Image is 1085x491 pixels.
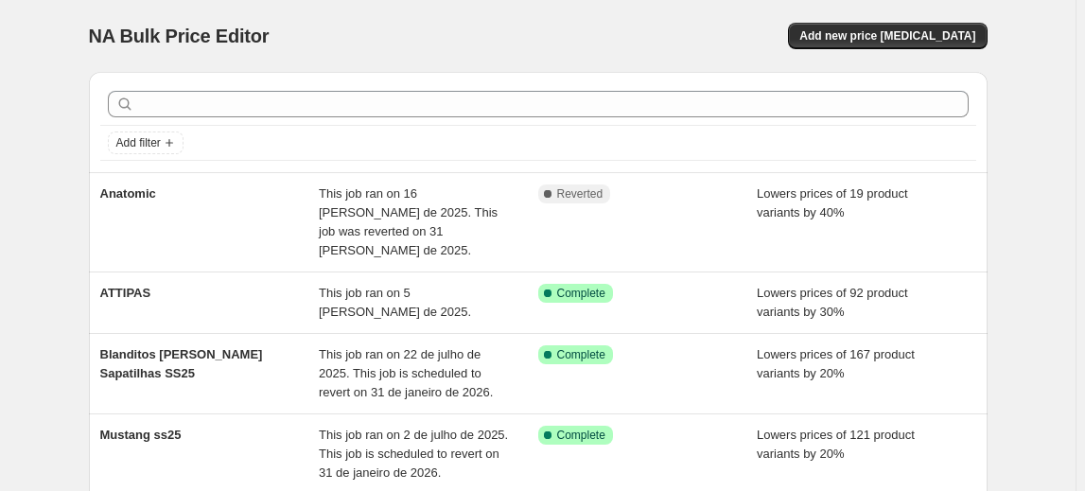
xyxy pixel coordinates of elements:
[757,428,915,461] span: Lowers prices of 121 product variants by 20%
[319,186,498,257] span: This job ran on 16 [PERSON_NAME] de 2025. This job was reverted on 31 [PERSON_NAME] de 2025.
[100,286,151,300] span: ATTIPAS
[799,28,975,44] span: Add new price [MEDICAL_DATA]
[319,428,508,480] span: This job ran on 2 de julho de 2025. This job is scheduled to revert on 31 de janeiro de 2026.
[100,347,263,380] span: Blanditos [PERSON_NAME] Sapatilhas SS25
[757,286,908,319] span: Lowers prices of 92 product variants by 30%
[557,428,605,443] span: Complete
[319,286,471,319] span: This job ran on 5 [PERSON_NAME] de 2025.
[89,26,270,46] span: NA Bulk Price Editor
[557,286,605,301] span: Complete
[319,347,493,399] span: This job ran on 22 de julho de 2025. This job is scheduled to revert on 31 de janeiro de 2026.
[757,347,915,380] span: Lowers prices of 167 product variants by 20%
[100,428,182,442] span: Mustang ss25
[557,186,604,202] span: Reverted
[116,135,161,150] span: Add filter
[100,186,156,201] span: Anatomic
[557,347,605,362] span: Complete
[108,132,184,154] button: Add filter
[757,186,908,219] span: Lowers prices of 19 product variants by 40%
[788,23,987,49] button: Add new price [MEDICAL_DATA]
